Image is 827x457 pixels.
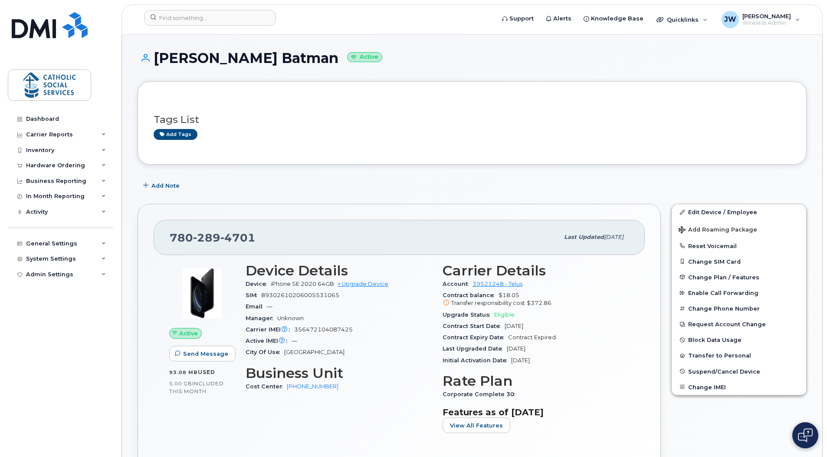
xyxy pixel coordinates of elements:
img: image20231002-3703462-2fle3a.jpeg [176,267,228,319]
span: [DATE] [505,323,523,329]
span: used [198,369,215,375]
span: [DATE] [511,357,530,364]
span: Contract Start Date [443,323,505,329]
span: Initial Activation Date [443,357,511,364]
button: Add Roaming Package [672,220,806,238]
span: Add Note [151,182,180,190]
small: Active [347,52,382,62]
span: $18.05 [443,292,629,308]
h3: Features as of [DATE] [443,407,629,417]
span: Last updated [564,234,604,240]
button: View All Features [443,417,510,433]
span: Contract Expiry Date [443,334,508,341]
span: Manager [246,315,277,321]
span: $372.86 [527,300,551,306]
span: Active [179,329,198,338]
h3: Carrier Details [443,263,629,278]
span: Add Roaming Package [679,226,757,235]
button: Enable Call Forwarding [672,285,806,301]
span: SIM [246,292,261,298]
button: Suspend/Cancel Device [672,364,806,379]
span: Upgrade Status [443,311,494,318]
span: Email [246,303,267,310]
span: Contract Expired [508,334,556,341]
span: Unknown [277,315,304,321]
span: — [267,303,272,310]
span: Send Message [183,350,228,358]
span: Eligible [494,311,515,318]
span: Last Upgraded Date [443,345,507,352]
button: Change Phone Number [672,301,806,316]
h3: Tags List [154,114,791,125]
span: Device [246,281,271,287]
span: [DATE] [507,345,525,352]
span: [DATE] [604,234,624,240]
span: View All Features [450,421,503,430]
button: Block Data Usage [672,332,806,348]
span: included this month [169,380,224,394]
span: Cost Center [246,383,287,390]
span: 356472104087425 [294,326,353,333]
span: — [292,338,297,344]
span: Enable Call Forwarding [688,290,758,296]
button: Change SIM Card [672,254,806,269]
span: iPhone SE 2020 64GB [271,281,334,287]
span: Carrier IMEI [246,326,294,333]
button: Change Plan / Features [672,269,806,285]
span: Corporate Complete 30 [443,391,519,397]
a: [PHONE_NUMBER] [287,383,338,390]
h3: Rate Plan [443,373,629,389]
a: Add tags [154,129,197,140]
span: [GEOGRAPHIC_DATA] [284,349,345,355]
a: + Upgrade Device [338,281,388,287]
span: 780 [170,231,256,244]
span: 289 [193,231,220,244]
span: 4701 [220,231,256,244]
h3: Business Unit [246,365,432,381]
button: Request Account Change [672,316,806,332]
h3: Device Details [246,263,432,278]
a: 39521248 - Telus [473,281,522,287]
span: Contract balance [443,292,499,298]
span: Account [443,281,473,287]
img: Open chat [798,428,813,442]
h1: [PERSON_NAME] Batman [138,50,807,66]
span: City Of Use [246,349,284,355]
span: Transfer responsibility cost [451,300,525,306]
span: 93.08 MB [169,369,198,375]
button: Change IMEI [672,379,806,395]
button: Add Note [138,178,187,193]
span: 5.00 GB [169,381,192,387]
span: Active IMEI [246,338,292,344]
button: Send Message [169,346,236,361]
a: Edit Device / Employee [672,204,806,220]
span: Suspend/Cancel Device [688,368,760,374]
span: 89302610206005531065 [261,292,339,298]
button: Reset Voicemail [672,238,806,254]
span: Change Plan / Features [688,274,759,280]
button: Transfer to Personal [672,348,806,363]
